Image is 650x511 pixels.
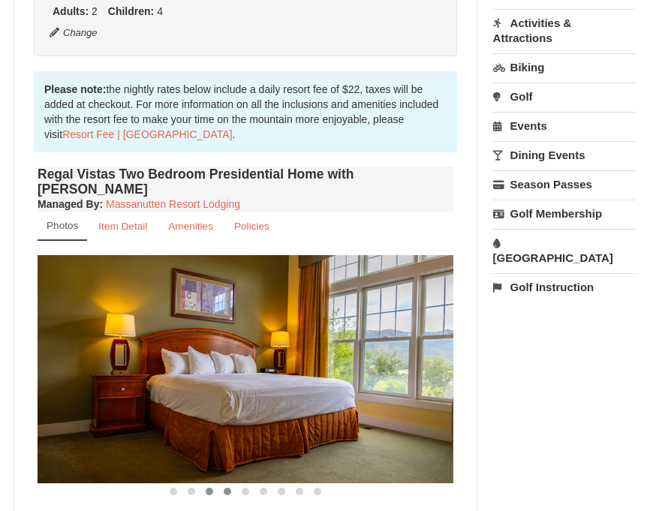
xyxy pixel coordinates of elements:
a: Resort Fee | [GEOGRAPHIC_DATA] [62,128,232,140]
strong: : [38,198,103,210]
a: Massanutten Resort Lodging [106,198,240,210]
a: Activities & Attractions [493,9,635,52]
small: Amenities [168,221,213,232]
span: 2 [92,5,98,17]
small: Item Detail [98,221,147,232]
h4: Regal Vistas Two Bedroom Presidential Home with [PERSON_NAME] [38,167,453,197]
strong: Children: [108,5,154,17]
a: [GEOGRAPHIC_DATA] [493,229,635,272]
img: 18876286-339-7b9669bc.jpg [38,255,453,482]
small: Photos [47,220,78,231]
strong: Adults: [53,5,89,17]
a: Season Passes [493,170,635,198]
a: Events [493,112,635,140]
a: Item Detail [89,212,157,241]
small: Policies [234,221,269,232]
a: Golf [493,83,635,110]
a: Amenities [158,212,223,241]
a: Golf Instruction [493,273,635,301]
a: Policies [224,212,279,241]
button: Change [49,25,98,41]
div: the nightly rates below include a daily resort fee of $22, taxes will be added at checkout. For m... [34,71,457,152]
a: Photos [38,212,87,241]
a: Biking [493,53,635,81]
span: 4 [157,5,163,17]
a: Dining Events [493,141,635,169]
a: Golf Membership [493,200,635,227]
strong: Please note: [44,83,106,95]
span: Managed By [38,198,99,210]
